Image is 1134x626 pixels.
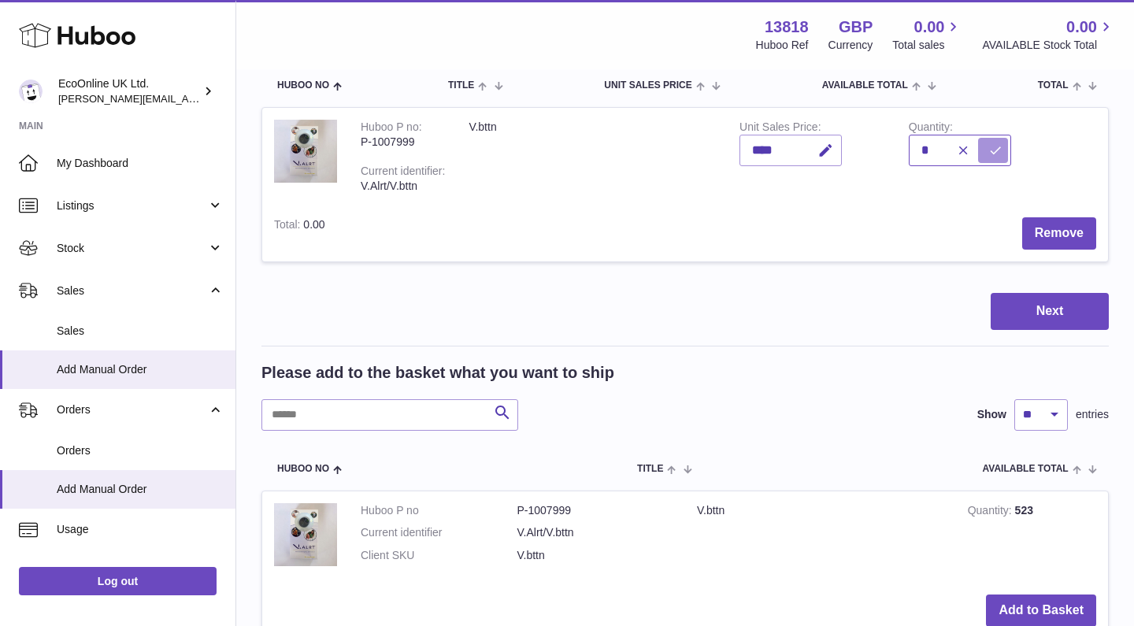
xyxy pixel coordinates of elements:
[977,407,1006,422] label: Show
[57,522,224,537] span: Usage
[57,482,224,497] span: Add Manual Order
[839,17,873,38] strong: GBP
[756,38,809,53] div: Huboo Ref
[637,464,663,474] span: Title
[277,464,329,474] span: Huboo no
[361,135,445,150] div: P-1007999
[822,80,908,91] span: AVAILABLE Total
[57,241,207,256] span: Stock
[361,165,445,181] div: Current identifier
[57,283,207,298] span: Sales
[19,80,43,103] img: alex.doherty@ecoonline.com
[57,362,224,377] span: Add Manual Order
[909,120,953,137] label: Quantity
[765,17,809,38] strong: 13818
[303,218,324,231] span: 0.00
[604,80,691,91] span: Unit Sales Price
[685,491,956,583] td: V.bttn
[517,548,674,563] dd: V.bttn
[1038,80,1069,91] span: Total
[517,503,674,518] dd: P-1007999
[828,38,873,53] div: Currency
[983,464,1069,474] span: AVAILABLE Total
[982,38,1115,53] span: AVAILABLE Stock Total
[1076,407,1109,422] span: entries
[361,120,422,137] div: Huboo P no
[274,218,303,235] label: Total
[361,503,517,518] dt: Huboo P no
[57,443,224,458] span: Orders
[956,491,1108,583] td: 523
[58,76,200,106] div: EcoOnline UK Ltd.
[277,80,329,91] span: Huboo no
[57,198,207,213] span: Listings
[361,179,445,194] div: V.Alrt/V.bttn
[1066,17,1097,38] span: 0.00
[982,17,1115,53] a: 0.00 AVAILABLE Stock Total
[19,567,217,595] a: Log out
[57,156,224,171] span: My Dashboard
[892,38,962,53] span: Total sales
[361,525,517,540] dt: Current identifier
[739,120,821,137] label: Unit Sales Price
[892,17,962,53] a: 0.00 Total sales
[517,525,674,540] dd: V.Alrt/V.bttn
[57,324,224,339] span: Sales
[914,17,945,38] span: 0.00
[991,293,1109,330] button: Next
[274,120,337,183] img: V.bttn
[57,402,207,417] span: Orders
[1022,217,1096,250] button: Remove
[457,108,728,206] td: V.bttn
[968,504,1015,520] strong: Quantity
[361,548,517,563] dt: Client SKU
[261,362,614,383] h2: Please add to the basket what you want to ship
[448,80,474,91] span: Title
[58,92,400,105] span: [PERSON_NAME][EMAIL_ADDRESS][PERSON_NAME][DOMAIN_NAME]
[274,503,337,566] img: V.bttn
